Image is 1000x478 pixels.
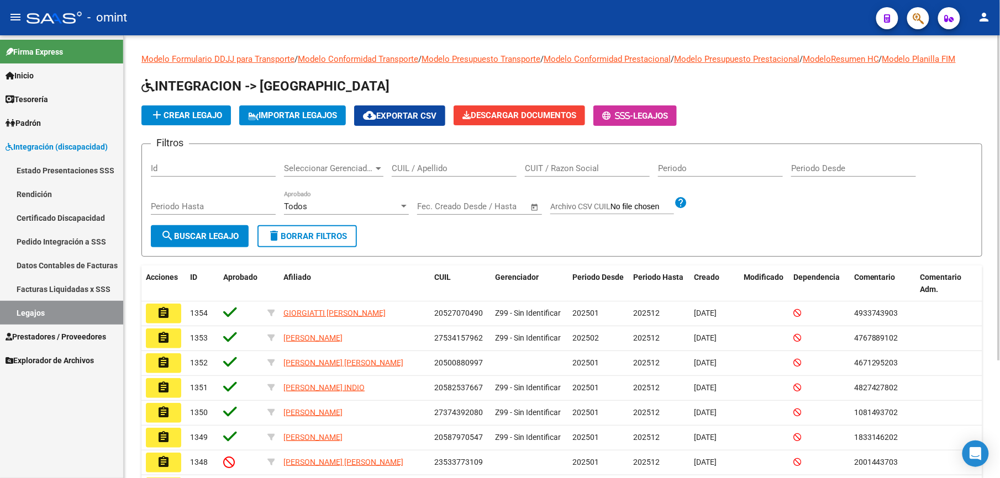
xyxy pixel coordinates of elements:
[434,358,483,367] span: 20500880997
[610,202,674,212] input: Archivo CSV CUIL
[190,408,208,417] span: 1350
[267,231,347,241] span: Borrar Filtros
[151,135,189,151] h3: Filtros
[495,309,561,317] span: Z99 - Sin Identificar
[495,333,561,342] span: Z99 - Sin Identificar
[141,78,390,94] span: INTEGRACION -> [GEOGRAPHIC_DATA]
[6,70,34,82] span: Inicio
[495,273,539,282] span: Gerenciador
[283,408,343,417] span: [PERSON_NAME]
[219,265,263,302] datatable-header-cell: Aprobado
[190,458,208,466] span: 1348
[417,201,462,211] input: Fecha inicio
[283,309,386,317] span: GIORGIATTI [PERSON_NAME]
[141,54,294,64] a: Modelo Formulario DDJJ para Transporte
[6,93,48,105] span: Tesorería
[694,458,717,466] span: [DATE]
[434,383,483,392] span: 20582537667
[674,54,799,64] a: Modelo Presupuesto Prestacional
[572,408,599,417] span: 202501
[739,265,789,302] datatable-header-cell: Modificado
[572,433,599,442] span: 202501
[550,202,610,211] span: Archivo CSV CUIL
[190,333,208,342] span: 1353
[803,54,879,64] a: ModeloResumen HC
[633,433,660,442] span: 202512
[694,433,717,442] span: [DATE]
[190,273,197,282] span: ID
[629,265,690,302] datatable-header-cell: Periodo Hasta
[572,458,599,466] span: 202501
[633,333,660,342] span: 202512
[593,105,677,126] button: -Legajos
[6,141,108,153] span: Integración (discapacidad)
[568,265,629,302] datatable-header-cell: Periodo Desde
[882,54,956,64] a: Modelo Planilla FIM
[978,10,991,24] mat-icon: person
[141,265,186,302] datatable-header-cell: Acciones
[6,354,94,367] span: Explorador de Archivos
[298,54,418,64] a: Modelo Conformidad Transporte
[472,201,525,211] input: Fecha fin
[283,383,365,392] span: [PERSON_NAME] INDIO
[633,111,668,121] span: Legajos
[279,265,430,302] datatable-header-cell: Afiliado
[544,54,671,64] a: Modelo Conformidad Prestacional
[694,273,719,282] span: Creado
[283,433,343,442] span: [PERSON_NAME]
[434,458,483,466] span: 23533773109
[674,196,687,209] mat-icon: help
[87,6,127,30] span: - omint
[495,433,561,442] span: Z99 - Sin Identificar
[267,229,281,242] mat-icon: delete
[744,273,783,282] span: Modificado
[529,201,541,214] button: Open calendar
[854,408,898,417] span: 1081493702
[190,309,208,317] span: 1354
[454,105,585,125] button: Descargar Documentos
[916,265,982,302] datatable-header-cell: Comentario Adm.
[633,358,660,367] span: 202512
[572,333,599,342] span: 202502
[434,333,483,342] span: 27534157962
[190,358,208,367] span: 1352
[141,105,231,125] button: Crear Legajo
[495,383,561,392] span: Z99 - Sin Identificar
[572,358,599,367] span: 202501
[157,356,170,369] mat-icon: assignment
[248,110,337,120] span: IMPORTAR LEGAJOS
[694,408,717,417] span: [DATE]
[190,433,208,442] span: 1349
[854,458,898,466] span: 2001443703
[633,309,660,317] span: 202512
[161,229,174,242] mat-icon: search
[572,383,599,392] span: 202501
[793,273,840,282] span: Dependencia
[854,273,896,282] span: Comentario
[363,109,376,122] mat-icon: cloud_download
[161,231,239,241] span: Buscar Legajo
[633,383,660,392] span: 202512
[223,273,257,282] span: Aprobado
[962,440,989,467] div: Open Intercom Messenger
[633,458,660,466] span: 202512
[434,273,451,282] span: CUIL
[354,105,445,126] button: Exportar CSV
[633,273,683,282] span: Periodo Hasta
[283,333,343,342] span: [PERSON_NAME]
[694,358,717,367] span: [DATE]
[854,433,898,442] span: 1833146202
[257,225,357,247] button: Borrar Filtros
[462,110,576,120] span: Descargar Documentos
[690,265,739,302] datatable-header-cell: Creado
[572,309,599,317] span: 202501
[434,433,483,442] span: 20587970547
[157,455,170,469] mat-icon: assignment
[434,309,483,317] span: 20527070490
[694,333,717,342] span: [DATE]
[283,358,403,367] span: [PERSON_NAME] [PERSON_NAME]
[694,309,717,317] span: [DATE]
[850,265,916,302] datatable-header-cell: Comentario
[284,201,307,211] span: Todos
[284,163,373,173] span: Seleccionar Gerenciador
